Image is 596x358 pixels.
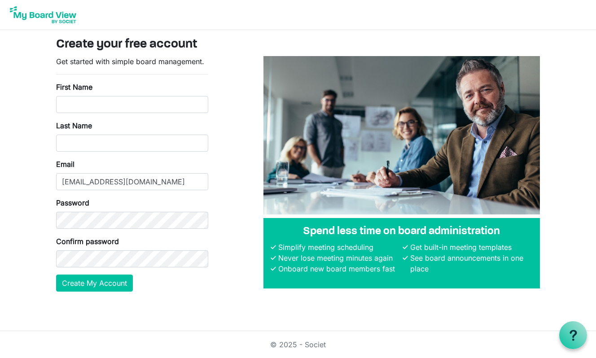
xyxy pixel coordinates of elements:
[271,225,533,238] h4: Spend less time on board administration
[56,120,92,131] label: Last Name
[408,242,533,253] li: Get built-in meeting templates
[56,57,204,66] span: Get started with simple board management.
[56,197,89,208] label: Password
[263,56,540,214] img: A photograph of board members sitting at a table
[7,4,79,26] img: My Board View Logo
[276,253,401,263] li: Never lose meeting minutes again
[276,263,401,274] li: Onboard new board members fast
[56,236,119,247] label: Confirm password
[56,275,133,292] button: Create My Account
[408,253,533,274] li: See board announcements in one place
[56,82,92,92] label: First Name
[56,37,540,52] h3: Create your free account
[276,242,401,253] li: Simplify meeting scheduling
[56,159,74,170] label: Email
[270,340,326,349] a: © 2025 - Societ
